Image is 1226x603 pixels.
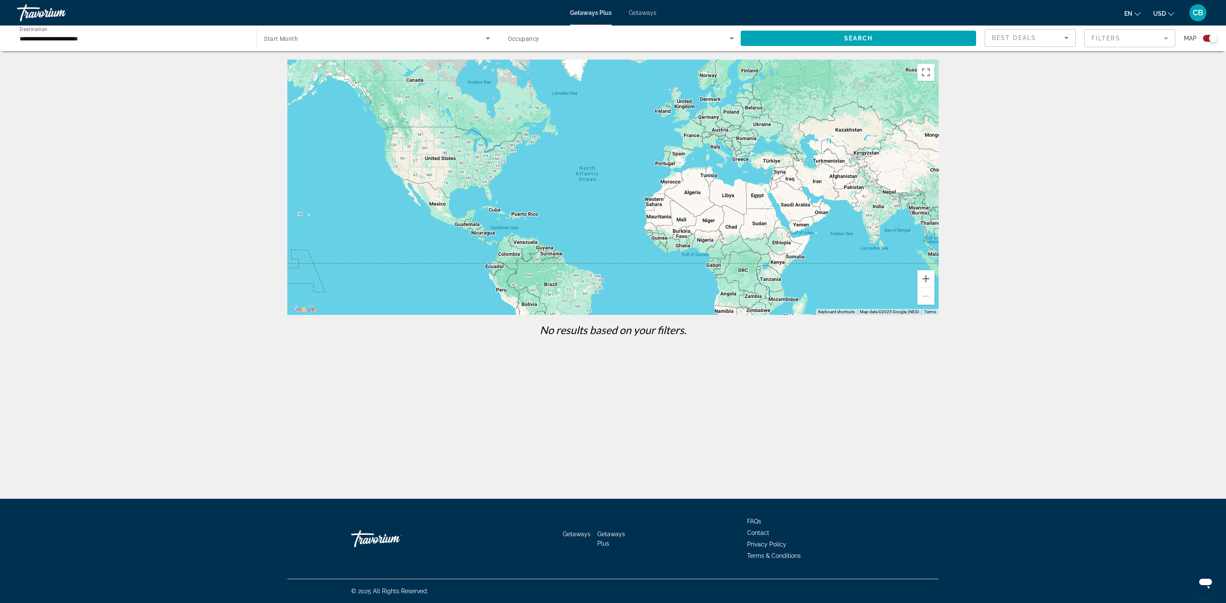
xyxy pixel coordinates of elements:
[289,304,318,315] img: Google
[283,323,943,336] p: No results based on your filters.
[747,541,786,548] a: Privacy Policy
[1153,7,1174,20] button: Change currency
[20,26,47,32] span: Destination
[860,309,919,314] span: Map data ©2025 Google, INEGI
[917,64,934,81] button: Toggle fullscreen view
[1193,9,1203,17] span: CB
[747,529,769,536] a: Contact
[570,9,612,16] a: Getaways Plus
[917,270,934,287] button: Zoom in
[597,531,625,547] a: Getaways Plus
[1153,10,1166,17] span: USD
[992,33,1068,43] mat-select: Sort by
[508,35,539,42] span: Occupancy
[351,526,436,552] a: Travorium
[1124,7,1140,20] button: Change language
[747,552,801,559] a: Terms & Conditions
[924,309,936,314] a: Terms (opens in new tab)
[563,531,590,537] a: Getaways
[1084,29,1175,48] button: Filter
[289,304,318,315] a: Open this area in Google Maps (opens a new window)
[747,518,761,525] a: FAQs
[1184,32,1197,44] span: Map
[1187,4,1209,22] button: User Menu
[1124,10,1132,17] span: en
[629,9,656,16] a: Getaways
[741,31,976,46] button: Search
[818,309,855,315] button: Keyboard shortcuts
[992,34,1036,41] span: Best Deals
[844,35,873,42] span: Search
[17,2,102,24] a: Travorium
[264,35,298,42] span: Start Month
[1192,569,1219,596] iframe: Button to launch messaging window
[351,588,428,594] span: © 2025 All Rights Reserved.
[917,288,934,305] button: Zoom out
